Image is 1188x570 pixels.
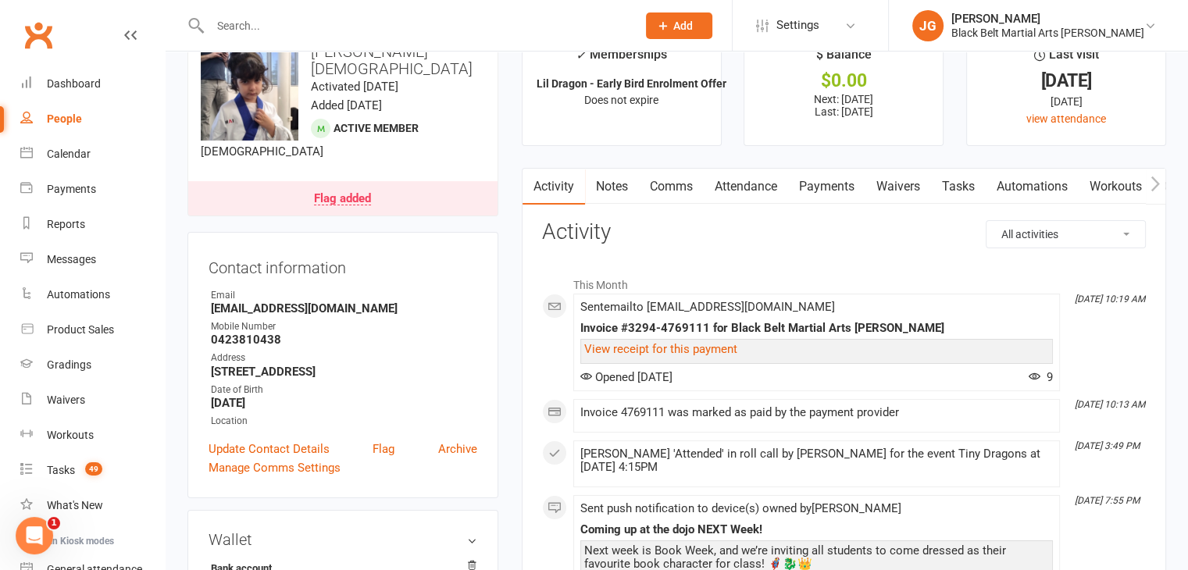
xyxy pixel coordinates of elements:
[311,80,398,94] time: Activated [DATE]
[1075,440,1140,451] i: [DATE] 3:49 PM
[209,440,330,458] a: Update Contact Details
[209,253,477,276] h3: Contact information
[580,300,835,314] span: Sent email to [EMAIL_ADDRESS][DOMAIN_NAME]
[47,429,94,441] div: Workouts
[209,458,341,477] a: Manage Comms Settings
[1026,112,1106,125] a: view attendance
[788,169,865,205] a: Payments
[981,93,1151,110] div: [DATE]
[584,342,737,356] a: View receipt for this payment
[1079,169,1153,205] a: Workouts
[211,319,477,334] div: Mobile Number
[580,501,901,515] span: Sent push notification
[986,169,1079,205] a: Automations
[646,12,712,39] button: Add
[20,137,165,172] a: Calendar
[373,440,394,458] a: Flag
[580,370,672,384] span: Opened [DATE]
[16,517,53,554] iframe: Intercom live chat
[47,218,85,230] div: Reports
[1034,45,1099,73] div: Last visit
[211,396,477,410] strong: [DATE]
[20,383,165,418] a: Waivers
[580,406,1053,419] div: Invoice 4769111 was marked as paid by the payment provider
[542,220,1146,244] h3: Activity
[47,112,82,125] div: People
[47,77,101,90] div: Dashboard
[47,394,85,406] div: Waivers
[209,531,477,548] h3: Wallet
[47,148,91,160] div: Calendar
[580,447,1053,474] div: [PERSON_NAME] 'Attended' in roll call by [PERSON_NAME] for the event Tiny Dragons at [DATE] 4:15PM
[1075,495,1140,506] i: [DATE] 7:55 PM
[19,16,58,55] a: Clubworx
[201,43,485,77] h3: [PERSON_NAME][DEMOGRAPHIC_DATA]
[48,517,60,529] span: 1
[20,242,165,277] a: Messages
[201,144,323,159] span: [DEMOGRAPHIC_DATA]
[20,102,165,137] a: People
[20,453,165,488] a: Tasks 49
[211,333,477,347] strong: 0423810438
[20,172,165,207] a: Payments
[20,207,165,242] a: Reports
[639,169,704,205] a: Comms
[47,464,75,476] div: Tasks
[201,43,298,141] img: image1755323606.png
[537,77,726,90] strong: Lil Dragon - Early Bird Enrolment Offer
[523,169,585,205] a: Activity
[20,488,165,523] a: What's New
[211,301,477,315] strong: [EMAIL_ADDRESS][DOMAIN_NAME]
[584,94,658,106] span: Does not expire
[931,169,986,205] a: Tasks
[776,8,819,43] span: Settings
[47,183,96,195] div: Payments
[697,501,901,515] span: to device(s) owned by [PERSON_NAME]
[47,358,91,371] div: Gradings
[311,98,382,112] time: Added [DATE]
[912,10,944,41] div: JG
[542,269,1146,294] li: This Month
[314,193,371,205] div: Flag added
[981,73,1151,89] div: [DATE]
[334,122,419,134] span: Active member
[951,26,1144,40] div: Black Belt Martial Arts [PERSON_NAME]
[211,414,477,429] div: Location
[205,15,626,37] input: Search...
[951,12,1144,26] div: [PERSON_NAME]
[47,253,96,265] div: Messages
[758,73,929,89] div: $0.00
[816,45,872,73] div: $ Balance
[576,48,586,62] i: ✓
[580,523,1053,536] div: Coming up at the dojo NEXT Week!
[211,383,477,397] div: Date of Birth
[47,323,114,336] div: Product Sales
[1029,370,1053,384] span: 9
[85,462,102,476] span: 49
[20,418,165,453] a: Workouts
[211,365,477,379] strong: [STREET_ADDRESS]
[47,288,110,301] div: Automations
[20,277,165,312] a: Automations
[20,312,165,347] a: Product Sales
[673,20,693,32] span: Add
[211,351,477,365] div: Address
[580,322,1053,335] div: Invoice #3294-4769111 for Black Belt Martial Arts [PERSON_NAME]
[20,347,165,383] a: Gradings
[1075,399,1145,410] i: [DATE] 10:13 AM
[438,440,477,458] a: Archive
[211,288,477,303] div: Email
[47,499,103,511] div: What's New
[865,169,931,205] a: Waivers
[20,66,165,102] a: Dashboard
[704,169,788,205] a: Attendance
[576,45,667,73] div: Memberships
[758,93,929,118] p: Next: [DATE] Last: [DATE]
[1075,294,1145,305] i: [DATE] 10:19 AM
[585,169,639,205] a: Notes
